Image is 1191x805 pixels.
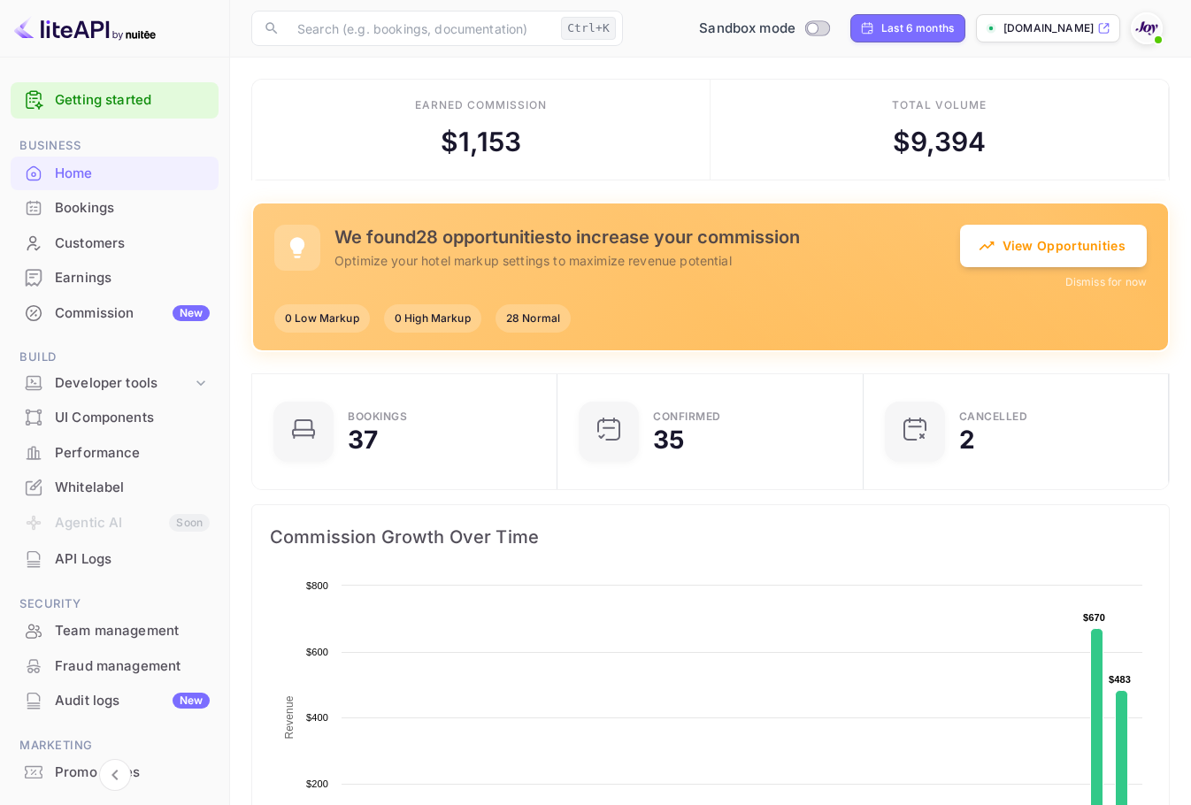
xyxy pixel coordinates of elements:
div: Developer tools [55,373,192,394]
span: Marketing [11,736,219,755]
text: $800 [306,580,328,591]
p: Optimize your hotel markup settings to maximize revenue potential [334,251,960,270]
div: Audit logs [55,691,210,711]
div: CANCELLED [959,411,1028,422]
a: Home [11,157,219,189]
a: Customers [11,226,219,259]
div: Performance [11,436,219,471]
a: Promo codes [11,755,219,788]
div: Confirmed [653,411,721,422]
div: Home [55,164,210,184]
a: Audit logsNew [11,684,219,717]
text: $600 [306,647,328,657]
div: UI Components [55,408,210,428]
div: Fraud management [55,656,210,677]
a: Whitelabel [11,471,219,503]
div: Bookings [55,198,210,218]
div: Switch to Production mode [692,19,836,39]
div: Audit logsNew [11,684,219,718]
div: $ 9,394 [893,122,987,162]
div: Fraud management [11,649,219,684]
text: Revenue [283,695,296,739]
a: CommissionNew [11,296,219,329]
div: New [173,693,210,709]
a: Performance [11,436,219,469]
div: Earnings [55,268,210,288]
text: $483 [1109,674,1131,685]
div: Last 6 months [881,20,954,36]
button: Dismiss for now [1065,274,1147,290]
span: Sandbox mode [699,19,795,39]
a: UI Components [11,401,219,433]
span: Build [11,348,219,367]
div: Performance [55,443,210,464]
span: 28 Normal [496,310,571,326]
text: $200 [306,778,328,789]
img: LiteAPI logo [14,14,156,42]
div: CommissionNew [11,296,219,331]
button: Collapse navigation [99,759,131,791]
div: 35 [653,427,684,452]
div: UI Components [11,401,219,435]
img: With Joy [1133,14,1161,42]
div: Developer tools [11,368,219,399]
a: Bookings [11,191,219,224]
div: API Logs [11,542,219,577]
a: Fraud management [11,649,219,682]
div: Ctrl+K [561,17,616,40]
div: Bookings [348,411,407,422]
div: Earned commission [415,97,546,113]
div: Customers [55,234,210,254]
a: Team management [11,614,219,647]
div: Total volume [892,97,987,113]
div: 2 [959,427,975,452]
a: Earnings [11,261,219,294]
input: Search (e.g. bookings, documentation) [287,11,554,46]
div: Earnings [11,261,219,295]
div: API Logs [55,549,210,570]
div: Team management [55,621,210,641]
div: Customers [11,226,219,261]
span: Security [11,594,219,614]
div: Whitelabel [55,478,210,498]
h5: We found 28 opportunities to increase your commission [334,226,960,248]
div: Whitelabel [11,471,219,505]
div: Home [11,157,219,191]
a: Getting started [55,90,210,111]
a: API Logs [11,542,219,575]
div: 37 [348,427,378,452]
span: 0 Low Markup [274,310,370,326]
p: [DOMAIN_NAME] [1003,20,1094,36]
div: Team management [11,614,219,648]
div: $ 1,153 [441,122,521,162]
text: $400 [306,712,328,723]
span: Commission Growth Over Time [270,523,1151,551]
div: Promo codes [11,755,219,790]
div: Promo codes [55,763,210,783]
div: Bookings [11,191,219,226]
div: Commission [55,303,210,324]
div: Getting started [11,82,219,119]
div: New [173,305,210,321]
text: $670 [1083,612,1105,623]
span: 0 High Markup [384,310,481,326]
button: View Opportunities [960,225,1147,267]
span: Business [11,136,219,156]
